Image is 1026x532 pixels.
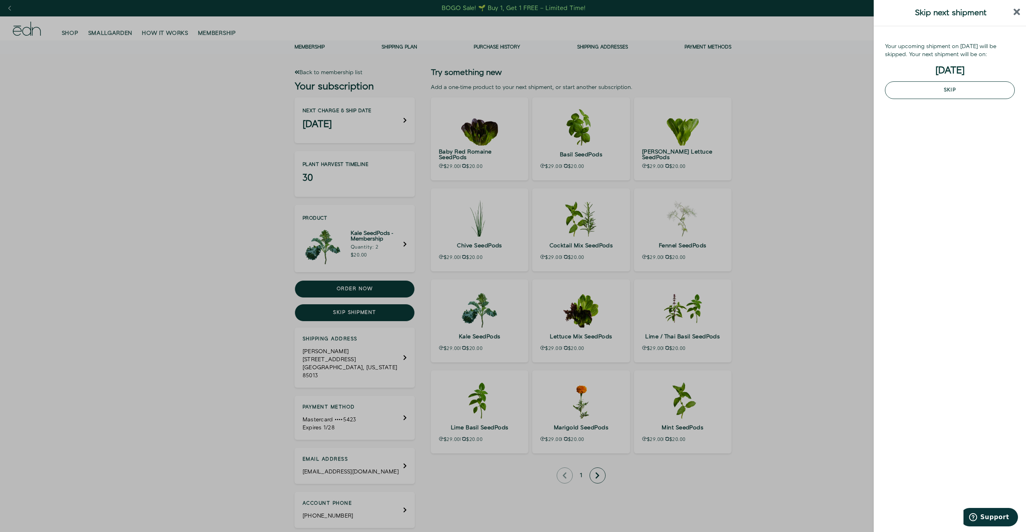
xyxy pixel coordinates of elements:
h3: [DATE] [885,67,1015,75]
span: Skip next shipment [915,7,987,19]
button: Skip [885,81,1015,99]
div: Your upcoming shipment on [DATE] will be skipped. Your next shipment will be on: [885,42,1015,59]
button: close sidebar [1014,6,1020,20]
iframe: Opens a widget where you can find more information [963,508,1018,528]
